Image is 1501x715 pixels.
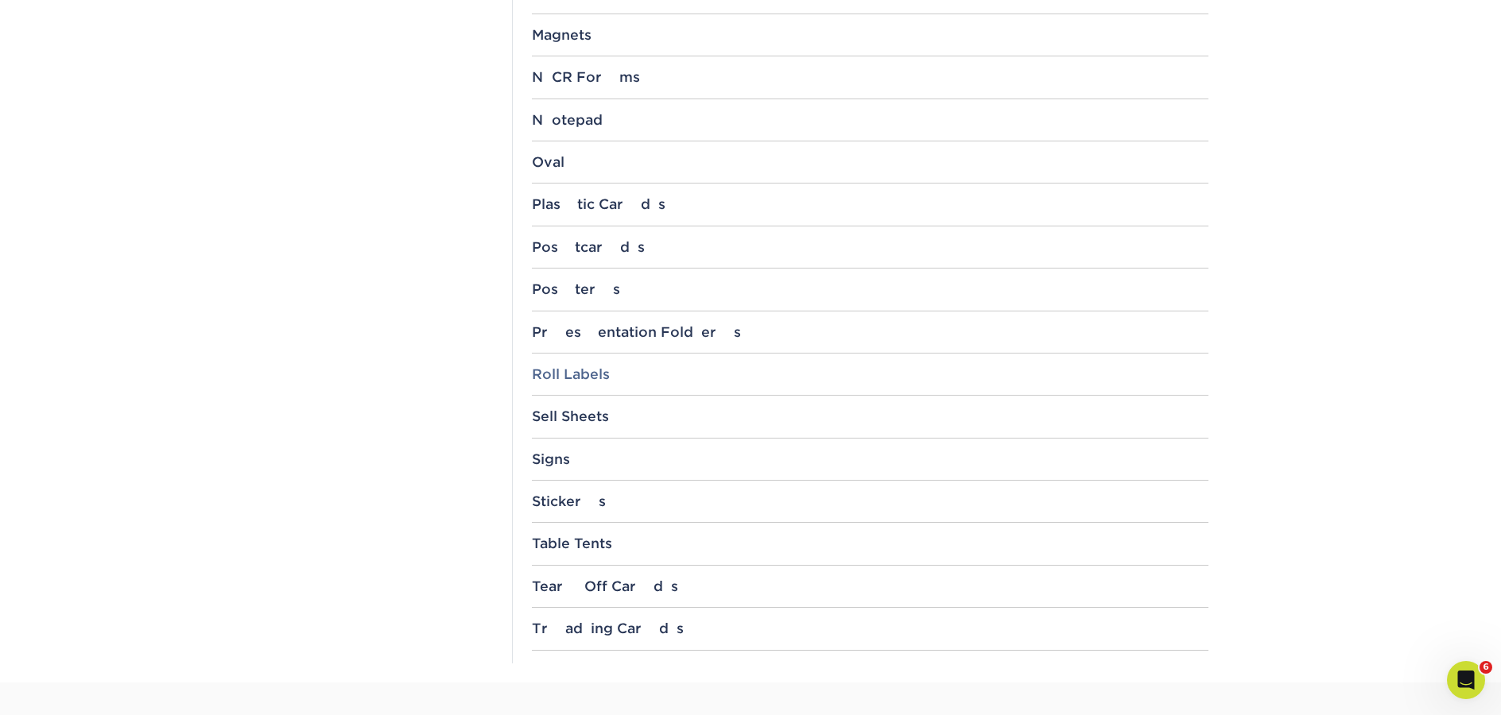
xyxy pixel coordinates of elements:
div: Plastic Cards [532,196,1208,212]
div: Sell Sheets [532,408,1208,424]
iframe: Google Customer Reviews [4,667,135,709]
div: Trading Cards [532,620,1208,636]
div: Roll Labels [532,366,1208,382]
div: Tear Off Cards [532,578,1208,594]
div: Notepad [532,112,1208,128]
div: Signs [532,451,1208,467]
div: NCR Forms [532,69,1208,85]
div: Postcards [532,239,1208,255]
div: Oval [532,154,1208,170]
div: Posters [532,281,1208,297]
span: 6 [1480,661,1492,674]
div: Presentation Folders [532,324,1208,340]
div: Table Tents [532,535,1208,551]
div: Magnets [532,27,1208,43]
iframe: Intercom live chat [1447,661,1485,699]
div: Stickers [532,493,1208,509]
